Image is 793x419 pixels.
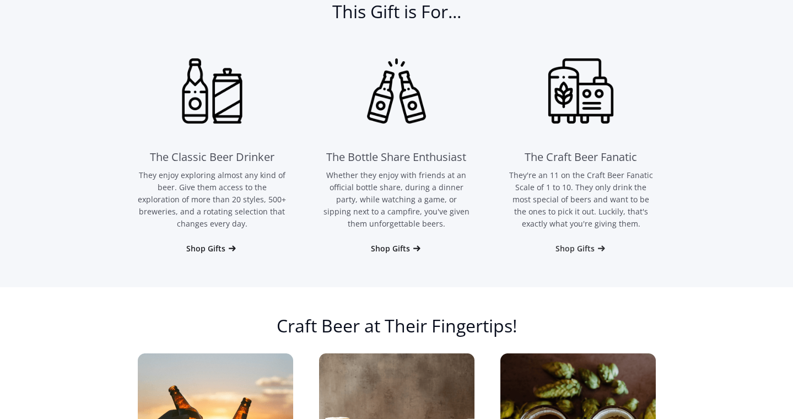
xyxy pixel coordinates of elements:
div: The Craft Beer Fanatic [525,148,637,166]
div: Shop Gifts [186,243,225,254]
div: The Bottle Share Enthusiast [326,148,466,166]
h2: Craft Beer at Their Fingertips! [138,315,656,348]
p: They're an 11 on the Craft Beer Fanatic Scale of 1 to 10. They only drink the most special of bee... [506,169,656,230]
p: Whether they enjoy with friends at an official bottle share, during a dinner party, while watchin... [322,169,471,230]
div: Shop Gifts [555,243,595,254]
a: Shop Gifts [555,243,607,254]
div: The Classic Beer Drinker [150,148,274,166]
div: Shop Gifts [371,243,410,254]
p: They enjoy exploring almost any kind of beer. Give them access to the exploration of more than 20... [138,169,287,230]
a: Shop Gifts [371,243,422,254]
h2: This Gift is For... [138,1,656,34]
a: Shop Gifts [186,243,238,254]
